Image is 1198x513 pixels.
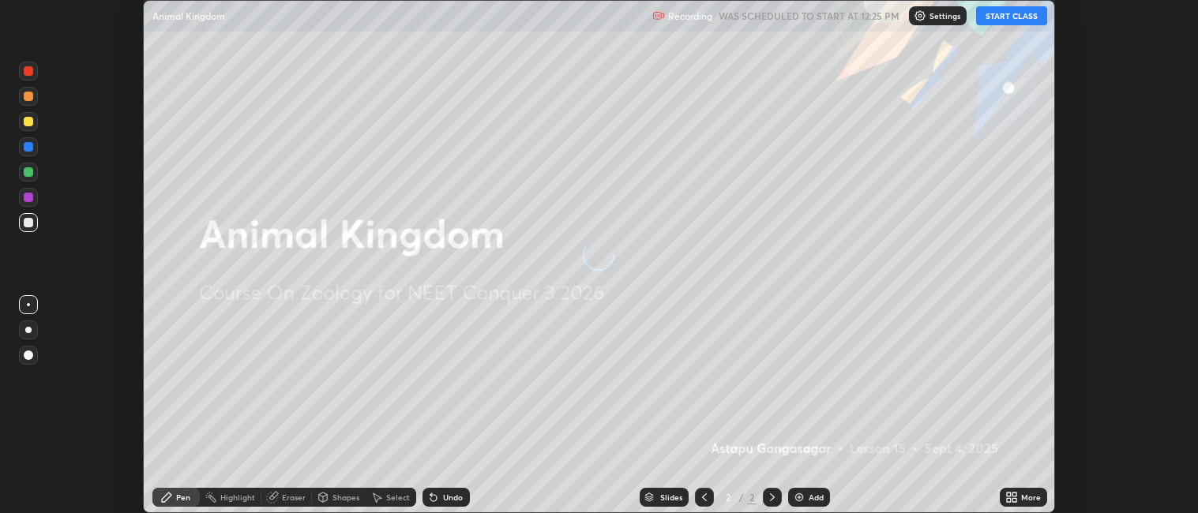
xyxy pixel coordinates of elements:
div: 2 [720,492,736,502]
p: Settings [929,12,960,20]
p: Animal Kingdom [152,9,225,22]
img: recording.375f2c34.svg [652,9,665,22]
div: / [739,492,744,502]
div: Pen [176,493,190,501]
div: Highlight [220,493,255,501]
div: Shapes [332,493,359,501]
h5: WAS SCHEDULED TO START AT 12:25 PM [719,9,899,23]
div: Undo [443,493,463,501]
div: More [1021,493,1041,501]
div: Slides [660,493,682,501]
div: 2 [747,490,757,504]
div: Add [809,493,824,501]
button: START CLASS [976,6,1047,25]
img: class-settings-icons [914,9,926,22]
div: Eraser [282,493,306,501]
div: Select [386,493,410,501]
p: Recording [668,10,712,22]
img: add-slide-button [793,491,806,504]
